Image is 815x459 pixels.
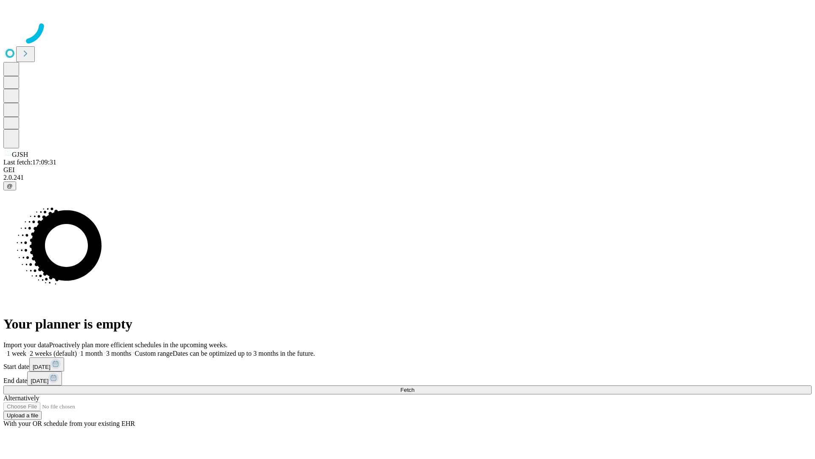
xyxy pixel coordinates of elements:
[3,411,42,420] button: Upload a file
[3,316,812,332] h1: Your planner is empty
[173,350,315,357] span: Dates can be optimized up to 3 months in the future.
[49,341,228,348] span: Proactively plan more efficient schedules in the upcoming weeks.
[3,357,812,371] div: Start date
[29,357,64,371] button: [DATE]
[80,350,103,357] span: 1 month
[3,371,812,385] div: End date
[7,183,13,189] span: @
[12,151,28,158] span: GJSH
[7,350,26,357] span: 1 week
[30,350,77,357] span: 2 weeks (default)
[33,364,51,370] span: [DATE]
[135,350,172,357] span: Custom range
[3,385,812,394] button: Fetch
[3,341,49,348] span: Import your data
[27,371,62,385] button: [DATE]
[3,420,135,427] span: With your OR schedule from your existing EHR
[3,181,16,190] button: @
[400,387,414,393] span: Fetch
[3,166,812,174] div: GEI
[106,350,131,357] span: 3 months
[3,159,56,166] span: Last fetch: 17:09:31
[31,378,48,384] span: [DATE]
[3,174,812,181] div: 2.0.241
[3,394,39,402] span: Alternatively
